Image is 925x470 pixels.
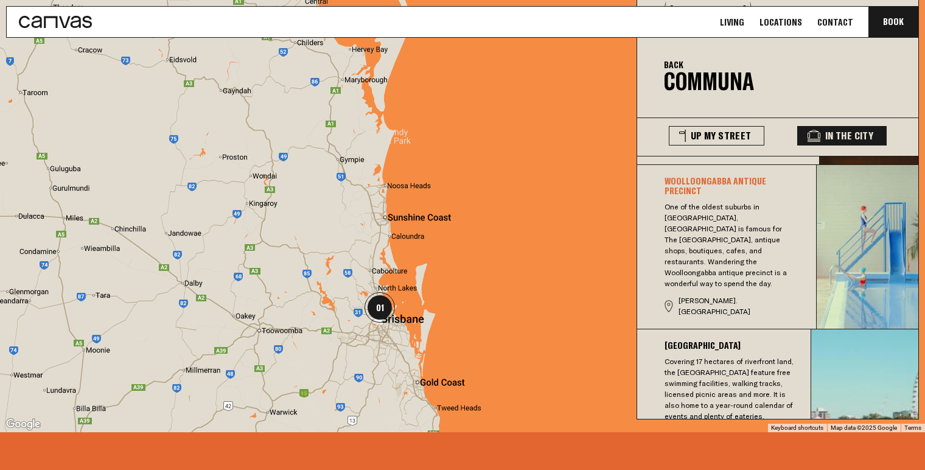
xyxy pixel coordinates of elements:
h3: Woolloongabba Antique Precinct [665,176,800,195]
a: Contact [814,16,857,29]
a: Click to see this area on Google Maps [3,416,43,432]
a: Living [716,16,748,29]
button: Up My Street [669,126,764,146]
button: In The City [797,126,887,146]
p: One of the oldest suburbs in [GEOGRAPHIC_DATA], [GEOGRAPHIC_DATA] is famous for The [GEOGRAPHIC_D... [665,202,795,289]
p: Covering 17 hectares of riverfront land, the [GEOGRAPHIC_DATA] feature free swimming facilities, ... [665,356,795,444]
button: Back [664,60,683,69]
div: [PERSON_NAME]. [GEOGRAPHIC_DATA] [665,295,800,317]
button: Keyboard shortcuts [771,424,823,432]
img: Google [3,416,43,432]
img: 6fc938ee0c0a1df978b6906b9a2635be265a5cae-356x386.jpg [817,165,918,329]
button: Book [868,7,918,37]
h3: [GEOGRAPHIC_DATA] [665,340,795,350]
span: Map data ©2025 Google [831,424,897,431]
div: 01 [365,292,395,323]
a: Locations [756,16,806,29]
a: Terms (opens in new tab) [904,424,921,431]
button: Woolloongabba Antique PrecinctOne of the oldest suburbs in [GEOGRAPHIC_DATA], [GEOGRAPHIC_DATA] i... [637,165,816,329]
